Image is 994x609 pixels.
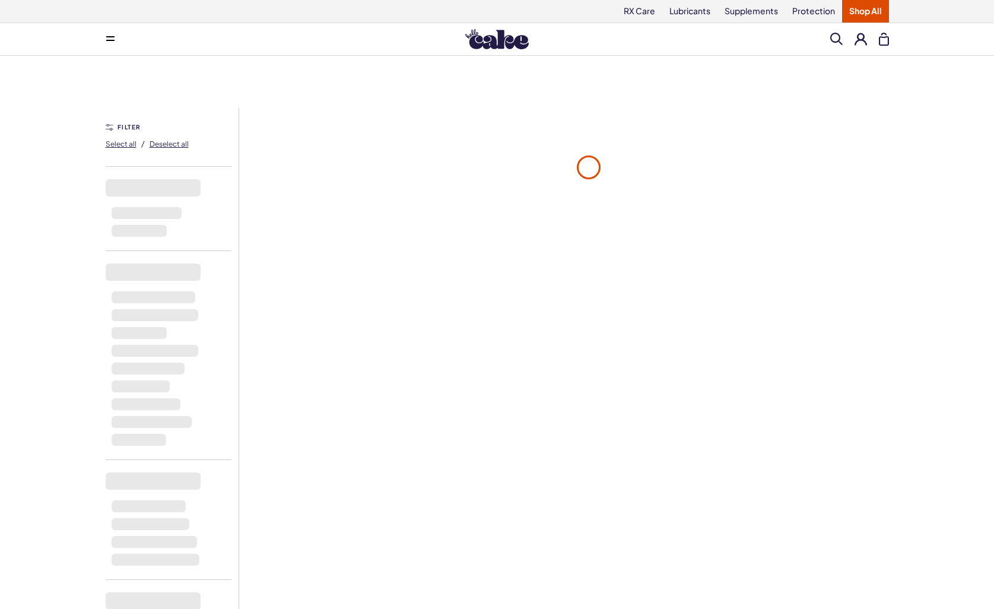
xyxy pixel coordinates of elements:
img: Hello Cake [465,29,529,49]
button: Deselect all [150,134,189,153]
span: Deselect all [150,139,189,148]
button: Select all [106,134,136,153]
span: / [141,138,145,149]
span: Select all [106,139,136,148]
